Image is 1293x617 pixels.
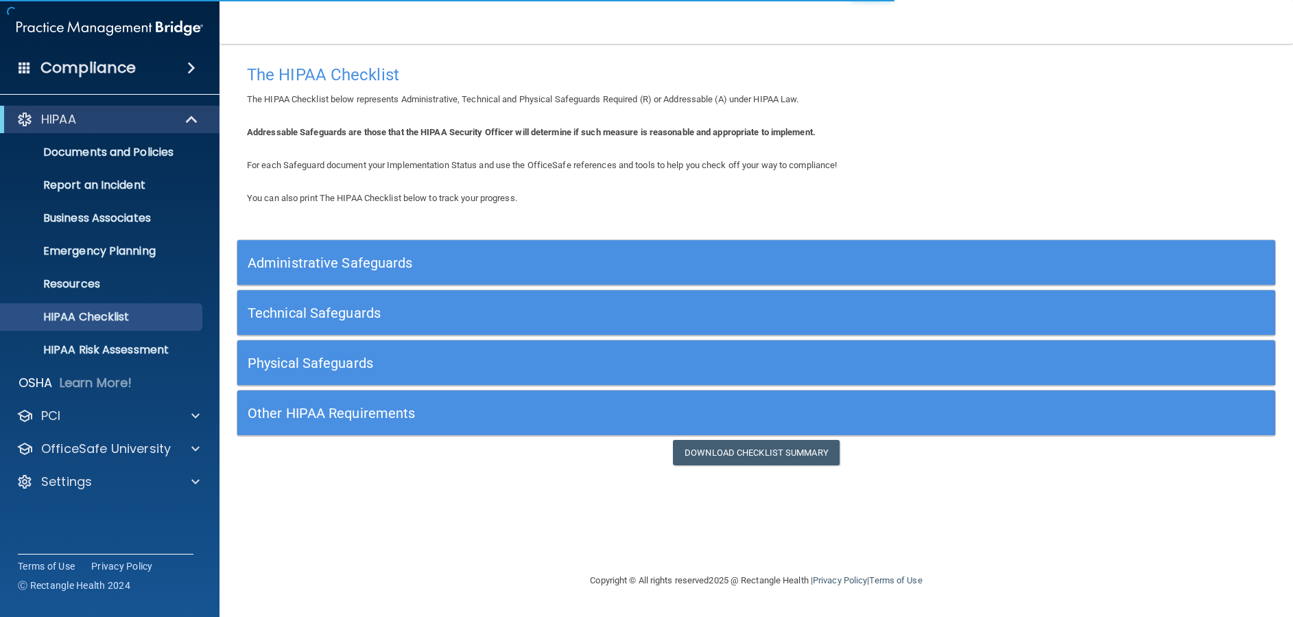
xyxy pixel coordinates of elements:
[9,310,196,324] p: HIPAA Checklist
[16,111,199,128] a: HIPAA
[247,66,1266,84] h4: The HIPAA Checklist
[673,440,840,465] a: Download Checklist Summary
[9,178,196,192] p: Report an Incident
[247,127,816,137] b: Addressable Safeguards are those that the HIPAA Security Officer will determine if such measure i...
[247,160,837,170] span: For each Safeguard document your Implementation Status and use the OfficeSafe references and tool...
[18,559,75,573] a: Terms of Use
[41,441,171,457] p: OfficeSafe University
[16,408,200,424] a: PCI
[16,474,200,490] a: Settings
[16,441,200,457] a: OfficeSafe University
[9,211,196,225] p: Business Associates
[506,559,1007,603] div: Copyright © All rights reserved 2025 @ Rectangle Health | |
[248,305,1006,321] h5: Technical Safeguards
[9,244,196,258] p: Emergency Planning
[1056,520,1277,574] iframe: Drift Widget Chat Controller
[247,94,799,104] span: The HIPAA Checklist below represents Administrative, Technical and Physical Safeguards Required (...
[60,375,132,391] p: Learn More!
[247,193,517,203] span: You can also print The HIPAA Checklist below to track your progress.
[41,408,60,424] p: PCI
[813,575,867,585] a: Privacy Policy
[248,255,1006,270] h5: Administrative Safeguards
[41,474,92,490] p: Settings
[248,356,1006,371] h5: Physical Safeguards
[40,58,136,78] h4: Compliance
[16,14,203,42] img: PMB logo
[9,343,196,357] p: HIPAA Risk Assessment
[19,375,53,391] p: OSHA
[91,559,153,573] a: Privacy Policy
[18,579,130,592] span: Ⓒ Rectangle Health 2024
[9,145,196,159] p: Documents and Policies
[41,111,76,128] p: HIPAA
[9,277,196,291] p: Resources
[248,406,1006,421] h5: Other HIPAA Requirements
[869,575,922,585] a: Terms of Use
